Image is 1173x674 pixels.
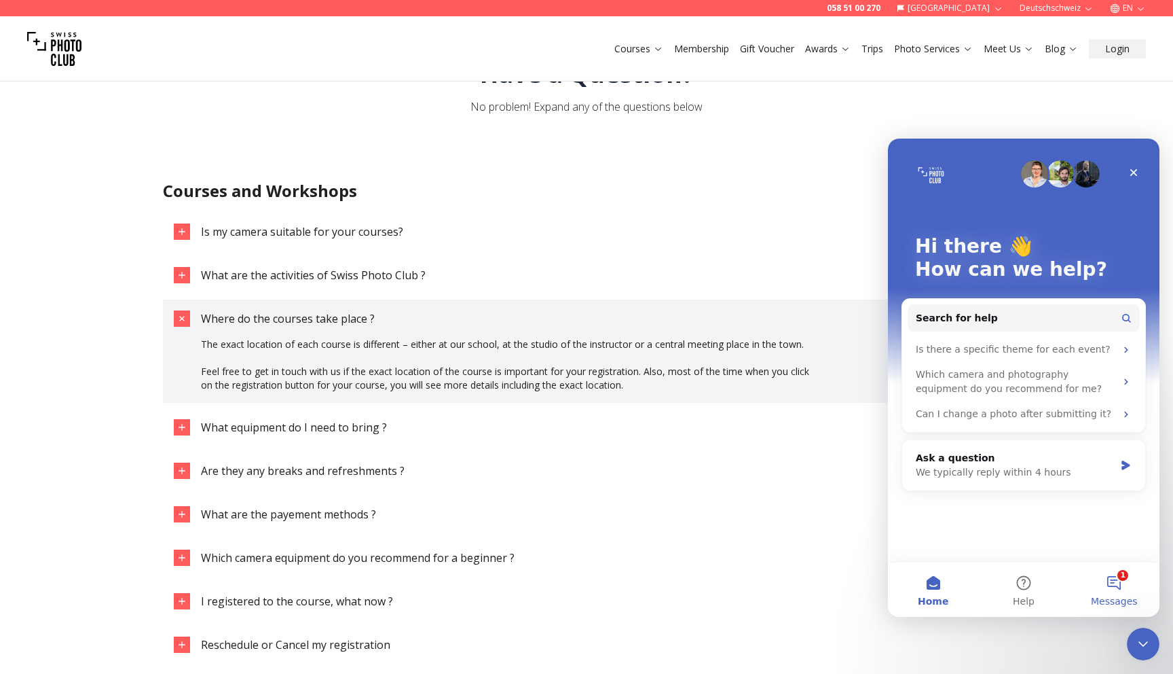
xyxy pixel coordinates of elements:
button: Is my camera suitable for your courses? [163,213,1010,251]
span: No problem! Expand any of the questions below [470,99,703,114]
h1: Have a Question? [480,60,694,88]
button: Are they any breaks and refreshments ? [163,452,1010,490]
span: I registered to the course, what now ? [201,594,393,609]
span: Reschedule or Cancel my registration [201,637,390,652]
iframe: Intercom live chat [888,139,1159,617]
button: Courses [609,39,669,58]
button: Awards [800,39,856,58]
button: Meet Us [978,39,1039,58]
span: Which camera equipment do you recommend for a beginner ? [201,550,515,565]
a: Membership [674,42,729,56]
p: Feel free to get in touch with us if the exact location of the course is important for your regis... [201,365,809,392]
a: Courses [614,42,663,56]
button: Which camera equipment do you recommend for a beginner ? [163,539,1010,577]
button: Gift Voucher [734,39,800,58]
button: I registered to the course, what now ? [163,582,1010,620]
span: What equipment do I need to bring ? [201,420,387,435]
a: Awards [805,42,851,56]
a: Trips [861,42,883,56]
button: Login [1089,39,1146,58]
iframe: Intercom live chat [1127,628,1159,660]
div: Where do the courses take place ? [201,338,809,403]
span: Is my camera suitable for your courses? [201,224,403,239]
span: What are the payement methods ? [201,507,376,522]
button: What are the activities of Swiss Photo Club ? [163,256,1010,294]
h2: Courses and Workshops [163,180,1010,202]
a: Blog [1045,42,1078,56]
a: Meet Us [984,42,1034,56]
button: What are the payement methods ? [163,495,1010,533]
span: What are the activities of Swiss Photo Club ? [201,268,426,283]
button: Membership [669,39,734,58]
a: Gift Voucher [740,42,794,56]
span: Where do the courses take place ? [201,311,375,326]
button: What equipment do I need to bring ? [163,408,1010,446]
button: Blog [1039,39,1083,58]
button: Where do the courses take place ? [163,300,1010,338]
span: Are they any breaks and refreshments ? [201,463,405,478]
a: 058 51 00 270 [827,3,880,14]
p: The exact location of each course is different – either at our school, at the studio of the instr... [201,338,809,351]
button: Reschedule or Cancel my registration [163,626,1010,664]
button: Trips [856,39,889,58]
a: Photo Services [894,42,973,56]
img: Swiss photo club [27,22,81,76]
button: Photo Services [889,39,978,58]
